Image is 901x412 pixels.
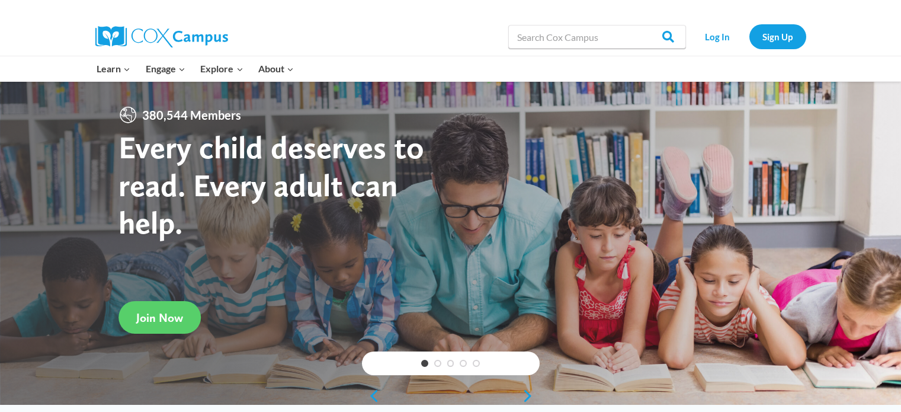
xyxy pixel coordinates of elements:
span: Join Now [136,311,183,325]
span: Learn [97,61,130,76]
a: 5 [473,360,480,367]
a: Sign Up [749,24,806,49]
a: 3 [447,360,454,367]
a: previous [362,389,380,403]
a: 2 [434,360,441,367]
span: Explore [200,61,243,76]
a: Log In [692,24,743,49]
nav: Primary Navigation [89,56,302,81]
img: Cox Campus [95,26,228,47]
a: next [522,389,540,403]
strong: Every child deserves to read. Every adult can help. [118,128,424,241]
span: About [258,61,294,76]
span: Engage [146,61,185,76]
span: 380,544 Members [137,106,246,124]
a: 4 [460,360,467,367]
a: 1 [421,360,428,367]
input: Search Cox Campus [508,25,686,49]
nav: Secondary Navigation [692,24,806,49]
div: content slider buttons [362,384,540,408]
a: Join Now [118,301,201,334]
